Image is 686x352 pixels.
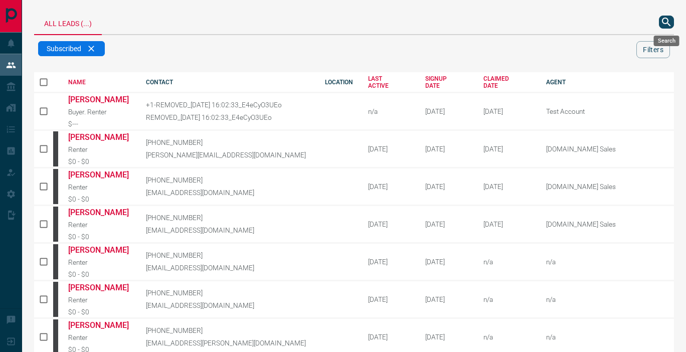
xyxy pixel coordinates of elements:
[483,220,531,228] div: February 19th 2025, 2:37:44 PM
[546,183,671,191] p: [DOMAIN_NAME] Sales
[68,320,131,330] a: [PERSON_NAME]
[68,308,131,316] div: $0 - $0
[38,41,105,56] div: Subscribed
[68,79,131,86] div: NAME
[636,41,670,58] button: Filters
[425,75,469,89] div: SIGNUP DATE
[368,107,410,115] div: n/a
[425,295,469,303] div: October 12th 2008, 3:01:27 PM
[68,245,131,255] a: [PERSON_NAME]
[483,183,531,191] div: February 19th 2025, 2:37:44 PM
[68,283,131,292] a: [PERSON_NAME]
[325,79,353,86] div: LOCATION
[654,36,679,46] div: Search
[47,45,81,53] span: Subscribed
[659,16,674,29] button: search button
[68,333,88,341] span: Renter
[483,107,531,115] div: April 29th 2025, 4:45:30 PM
[68,170,131,180] a: [PERSON_NAME]
[68,157,131,165] div: $0 - $0
[68,296,88,304] span: Renter
[368,258,410,266] div: [DATE]
[68,258,88,266] span: Renter
[53,244,58,279] div: mrloft.ca
[546,220,671,228] p: [DOMAIN_NAME] Sales
[53,207,58,242] div: mrloft.ca
[68,270,131,278] div: $0 - $0
[425,220,469,228] div: October 12th 2008, 6:29:44 AM
[425,183,469,191] div: October 11th 2008, 5:41:37 PM
[53,282,58,317] div: mrloft.ca
[546,258,671,266] p: n/a
[146,289,309,297] p: [PHONE_NUMBER]
[68,183,88,191] span: Renter
[146,264,309,272] p: [EMAIL_ADDRESS][DOMAIN_NAME]
[146,79,309,86] div: CONTACT
[146,226,309,234] p: [EMAIL_ADDRESS][DOMAIN_NAME]
[68,145,88,153] span: Renter
[146,101,309,109] p: +1-REMOVED_[DATE] 16:02:33_E4eCyO3UEo
[34,10,102,35] div: All Leads (...)
[146,151,309,159] p: [PERSON_NAME][EMAIL_ADDRESS][DOMAIN_NAME]
[53,169,58,204] div: mrloft.ca
[546,107,671,115] p: Test Account
[483,295,531,303] div: n/a
[368,333,410,341] div: [DATE]
[483,333,531,341] div: n/a
[425,258,469,266] div: October 12th 2008, 11:22:16 AM
[68,108,107,116] span: Buyer. Renter
[368,183,410,191] div: [DATE]
[68,233,131,241] div: $0 - $0
[146,176,309,184] p: [PHONE_NUMBER]
[483,258,531,266] div: n/a
[68,208,131,217] a: [PERSON_NAME]
[146,214,309,222] p: [PHONE_NUMBER]
[425,145,469,153] div: October 11th 2008, 12:32:56 PM
[68,195,131,203] div: $0 - $0
[368,145,410,153] div: [DATE]
[146,301,309,309] p: [EMAIL_ADDRESS][DOMAIN_NAME]
[146,189,309,197] p: [EMAIL_ADDRESS][DOMAIN_NAME]
[68,95,131,104] a: [PERSON_NAME]
[425,333,469,341] div: October 13th 2008, 7:44:16 PM
[368,295,410,303] div: [DATE]
[368,220,410,228] div: [DATE]
[546,295,671,303] p: n/a
[68,132,131,142] a: [PERSON_NAME]
[546,145,671,153] p: [DOMAIN_NAME] Sales
[68,120,131,128] div: $---
[68,221,88,229] span: Renter
[546,79,674,86] div: AGENT
[146,326,309,334] p: [PHONE_NUMBER]
[146,339,309,347] p: [EMAIL_ADDRESS][PERSON_NAME][DOMAIN_NAME]
[483,145,531,153] div: February 19th 2025, 2:37:44 PM
[546,333,671,341] p: n/a
[146,138,309,146] p: [PHONE_NUMBER]
[146,113,309,121] p: REMOVED_[DATE] 16:02:33_E4eCyO3UEo
[368,75,410,89] div: LAST ACTIVE
[146,251,309,259] p: [PHONE_NUMBER]
[483,75,531,89] div: CLAIMED DATE
[53,131,58,166] div: mrloft.ca
[425,107,469,115] div: September 1st 2015, 9:13:21 AM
